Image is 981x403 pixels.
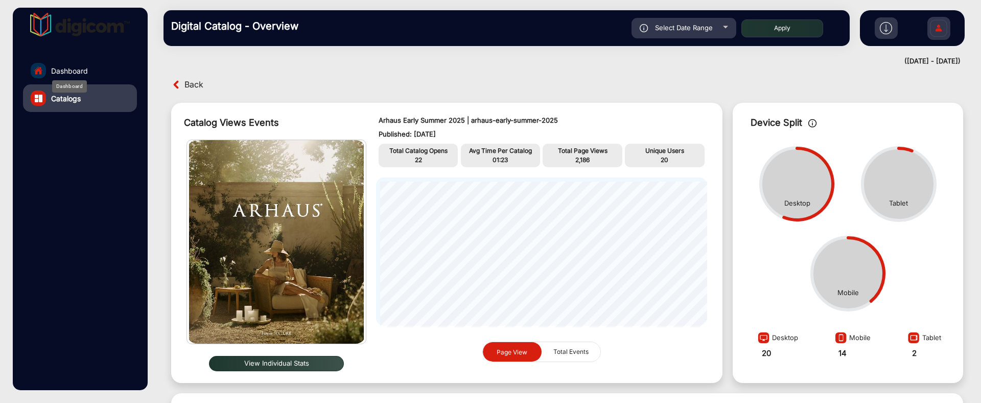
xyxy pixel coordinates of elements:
span: 22 [415,156,422,164]
img: icon [808,119,817,127]
div: Desktop [755,329,798,348]
div: Dashboard [52,80,87,93]
span: Device Split [751,117,802,128]
img: Sign%20Up.svg [928,12,949,48]
a: Dashboard [23,57,137,84]
button: Page View [483,342,542,362]
p: Avg Time Per Catalog [463,146,538,155]
span: 2,186 [575,156,590,164]
img: home [34,66,43,75]
strong: 14 [838,348,847,358]
p: Unique Users [627,146,702,155]
div: Mobile [837,288,859,298]
div: Mobile [832,329,871,348]
img: image [755,331,772,348]
h3: Digital Catalog - Overview [171,20,314,32]
p: Total Page Views [545,146,620,155]
a: Catalogs [23,84,137,112]
div: Desktop [784,198,810,209]
img: img [187,140,366,344]
button: Apply [741,19,823,37]
strong: 2 [912,348,917,358]
img: catalog [35,95,42,102]
button: Total Events [542,342,600,362]
span: 20 [661,156,668,164]
div: Tablet [889,198,908,209]
div: Catalog Views Events [184,116,358,129]
p: Total Catalog Opens [381,146,456,155]
p: Published: [DATE] [379,129,705,140]
img: back arrow [171,79,182,90]
mat-button-toggle-group: graph selection [482,342,601,363]
span: Page View [497,348,527,355]
img: h2download.svg [880,22,892,34]
img: image [905,331,922,348]
img: image [832,331,849,348]
img: vmg-logo [30,13,130,36]
p: Arhaus Early Summer 2025 | arhaus-early-summer-2025 [379,116,705,126]
span: Catalogs [51,93,81,104]
img: icon [640,24,648,32]
strong: 20 [762,348,771,358]
span: 01:23 [493,156,508,164]
button: View Individual Stats [209,356,344,371]
span: Back [184,77,203,93]
div: Tablet [905,329,941,348]
div: ([DATE] - [DATE]) [153,56,961,66]
span: Select Date Range [655,24,713,32]
span: Total Events [547,342,595,362]
span: Dashboard [51,65,88,76]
